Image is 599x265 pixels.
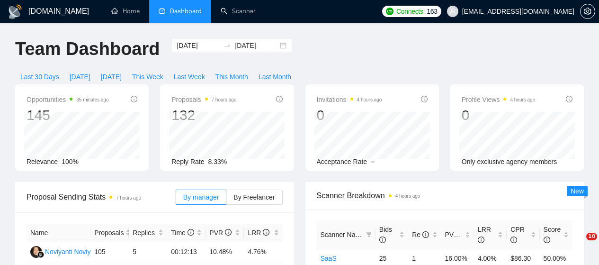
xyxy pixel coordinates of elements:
span: info-circle [544,237,550,243]
span: PVR [445,231,467,238]
span: [DATE] [70,72,90,82]
a: SaaS [321,255,337,262]
span: By Freelancer [233,193,275,201]
span: This Month [215,72,248,82]
img: upwork-logo.png [386,8,393,15]
span: PVR [209,229,232,237]
span: 163 [427,6,437,17]
a: NNNoviyanti Noviyanti [30,247,101,255]
td: 00:12:13 [167,242,206,262]
td: 10.48% [206,242,244,262]
span: info-circle [510,237,517,243]
span: info-circle [131,96,137,102]
span: LRR [478,226,491,244]
span: filter [364,228,374,242]
span: Last 30 Days [20,72,59,82]
time: 4 hours ago [395,193,420,199]
button: Last Month [253,69,296,84]
span: Scanner Breakdown [317,190,573,201]
div: 0 [462,106,536,124]
span: Proposals [171,94,236,105]
span: Opportunities [27,94,109,105]
span: This Week [132,72,163,82]
span: user [449,8,456,15]
input: End date [235,40,278,51]
h1: Team Dashboard [15,38,160,60]
span: info-circle [276,96,283,102]
img: NN [30,246,42,258]
span: info-circle [188,229,194,236]
span: info-circle [478,237,484,243]
span: Time [171,229,194,237]
span: Last Week [174,72,205,82]
span: Invitations [317,94,382,105]
span: Bids [379,226,392,244]
span: Re [412,231,429,238]
span: Acceptance Rate [317,158,367,165]
div: 132 [171,106,236,124]
a: searchScanner [221,7,256,15]
span: CPR [510,226,525,244]
a: setting [580,8,595,15]
span: Last Month [259,72,291,82]
span: info-circle [566,96,572,102]
span: info-circle [379,237,386,243]
span: info-circle [460,231,467,238]
button: Last 30 Days [15,69,64,84]
button: This Week [127,69,169,84]
button: Last Week [169,69,210,84]
span: LRR [248,229,269,237]
span: By manager [183,193,219,201]
th: Proposals [90,224,129,242]
span: filter [366,232,372,238]
span: Dashboard [170,7,202,15]
span: -- [371,158,375,165]
iframe: Intercom live chat [567,233,590,256]
span: swap-right [224,42,231,49]
span: Reply Rate [171,158,204,165]
span: Score [544,226,561,244]
button: [DATE] [64,69,96,84]
span: setting [581,8,595,15]
time: 4 hours ago [357,97,382,102]
span: info-circle [263,229,269,236]
th: Name [27,224,90,242]
span: info-circle [422,231,429,238]
td: 5 [129,242,167,262]
span: info-circle [421,96,428,102]
button: This Month [210,69,253,84]
span: Proposal Sending Stats [27,191,176,203]
img: gigradar-bm.png [37,251,44,258]
img: logo [8,4,23,19]
input: Start date [177,40,220,51]
span: info-circle [225,229,232,236]
div: Noviyanti Noviyanti [45,247,101,257]
span: Profile Views [462,94,536,105]
span: Connects: [396,6,425,17]
span: [DATE] [101,72,122,82]
span: to [224,42,231,49]
div: 0 [317,106,382,124]
th: Replies [129,224,167,242]
time: 35 minutes ago [76,97,108,102]
td: 105 [90,242,129,262]
span: 8.33% [208,158,227,165]
div: 145 [27,106,109,124]
a: homeHome [111,7,140,15]
time: 7 hours ago [212,97,237,102]
span: 10 [586,233,597,240]
span: Proposals [94,228,124,238]
span: New [571,187,584,195]
span: Scanner Name [321,231,365,238]
time: 7 hours ago [116,195,141,201]
td: 4.76% [244,242,282,262]
time: 4 hours ago [510,97,535,102]
button: setting [580,4,595,19]
span: Replies [133,228,156,238]
button: [DATE] [96,69,127,84]
span: Relevance [27,158,58,165]
span: 100% [62,158,79,165]
span: Only exclusive agency members [462,158,557,165]
span: dashboard [159,8,165,14]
